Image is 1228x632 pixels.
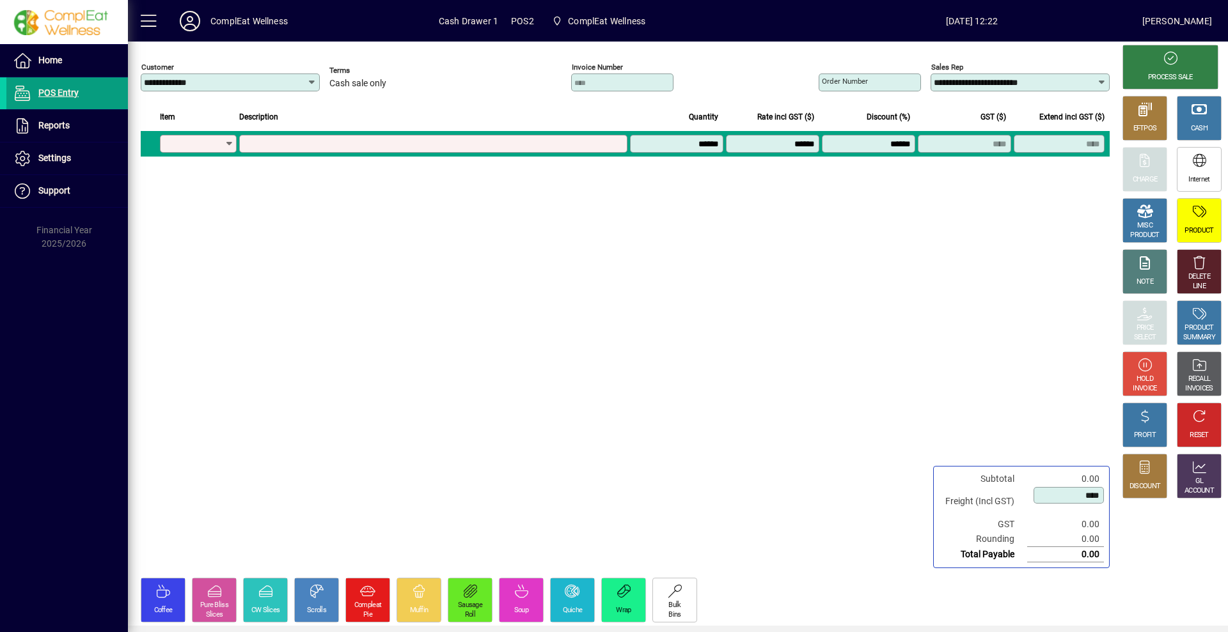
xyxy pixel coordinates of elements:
div: CW Slices [251,606,280,615]
div: Coffee [154,606,173,615]
td: Rounding [939,532,1027,547]
div: ACCOUNT [1185,486,1214,496]
span: Quantity [689,110,718,124]
div: Muffin [410,606,429,615]
div: Roll [465,610,475,620]
div: PRODUCT [1185,323,1213,333]
div: Soup [514,606,528,615]
a: Support [6,175,128,207]
a: Reports [6,110,128,142]
span: Cash sale only [329,79,386,89]
div: ComplEat Wellness [210,11,288,31]
mat-label: Invoice number [572,63,623,72]
button: Profile [169,10,210,33]
div: RECALL [1188,374,1211,384]
div: HOLD [1137,374,1153,384]
div: CASH [1191,124,1208,134]
div: Quiche [563,606,583,615]
div: SUMMARY [1183,333,1215,343]
div: INVOICE [1133,384,1156,394]
div: NOTE [1137,277,1153,287]
div: RESET [1190,431,1209,440]
span: Home [38,55,62,65]
div: Wrap [616,606,631,615]
span: Extend incl GST ($) [1039,110,1105,124]
div: INVOICES [1185,384,1213,394]
td: Freight (Incl GST) [939,486,1027,517]
span: Support [38,185,70,196]
a: Home [6,45,128,77]
div: Sausage [458,601,482,610]
div: MISC [1137,221,1153,231]
span: Settings [38,153,71,163]
div: DELETE [1188,272,1210,282]
div: GL [1195,477,1204,486]
div: Pie [363,610,372,620]
a: Settings [6,143,128,174]
div: PROCESS SALE [1148,73,1193,82]
span: ComplEat Wellness [568,11,645,31]
span: GST ($) [980,110,1006,124]
div: Compleat [354,601,381,610]
span: Rate incl GST ($) [757,110,814,124]
span: [DATE] 12:22 [801,11,1142,31]
div: DISCOUNT [1130,482,1160,491]
span: POS Entry [38,88,79,98]
div: EFTPOS [1133,124,1157,134]
span: Reports [38,120,70,130]
div: Bins [668,610,681,620]
span: POS2 [511,11,534,31]
span: Description [239,110,278,124]
div: LINE [1193,282,1206,291]
div: Pure Bliss [200,601,228,610]
div: Bulk [668,601,681,610]
td: 0.00 [1027,532,1104,547]
div: Internet [1188,175,1209,185]
td: 0.00 [1027,547,1104,562]
mat-label: Order number [822,77,868,86]
div: CHARGE [1133,175,1158,185]
mat-label: Customer [141,63,174,72]
div: PRODUCT [1130,231,1159,240]
div: SELECT [1134,333,1156,343]
div: Scrolls [307,606,326,615]
div: Slices [206,610,223,620]
td: Total Payable [939,547,1027,562]
span: Discount (%) [867,110,910,124]
td: 0.00 [1027,517,1104,532]
span: ComplEat Wellness [547,10,650,33]
span: Terms [329,66,406,75]
div: PRODUCT [1185,226,1213,236]
div: PROFIT [1134,431,1156,440]
mat-label: Sales rep [931,63,963,72]
span: Cash Drawer 1 [439,11,498,31]
span: Item [160,110,175,124]
td: GST [939,517,1027,532]
td: 0.00 [1027,472,1104,486]
div: [PERSON_NAME] [1142,11,1212,31]
div: PRICE [1137,323,1154,333]
td: Subtotal [939,472,1027,486]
